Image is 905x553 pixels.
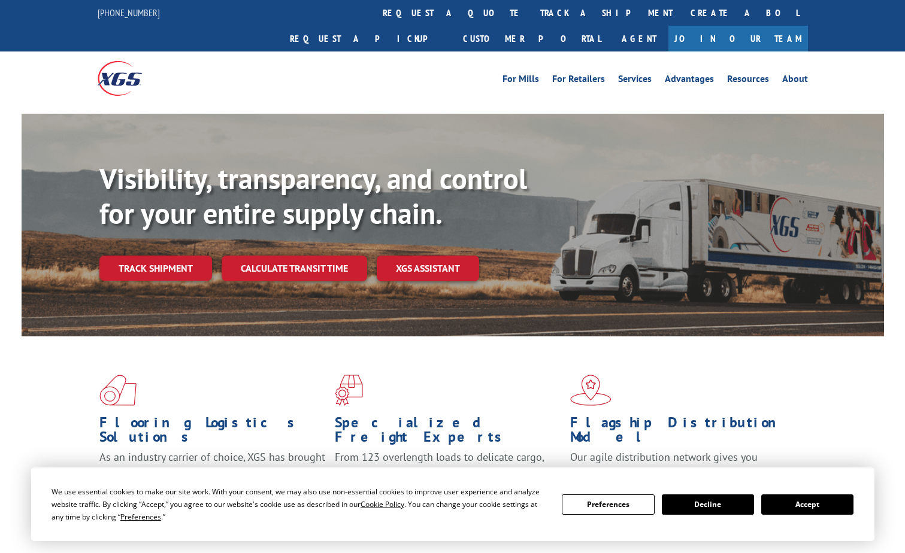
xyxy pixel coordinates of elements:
span: Cookie Policy [361,499,404,509]
h1: Flooring Logistics Solutions [99,415,326,450]
a: XGS ASSISTANT [377,256,479,281]
div: We use essential cookies to make our site work. With your consent, we may also use non-essential ... [52,485,547,523]
button: Decline [662,494,754,515]
h1: Flagship Distribution Model [570,415,797,450]
a: Resources [727,74,769,87]
h1: Specialized Freight Experts [335,415,561,450]
a: Calculate transit time [222,256,367,281]
a: Agent [610,26,668,51]
a: For Retailers [552,74,605,87]
button: Preferences [562,494,654,515]
a: [PHONE_NUMBER] [98,7,160,19]
span: Preferences [120,512,161,522]
a: Track shipment [99,256,212,281]
a: Join Our Team [668,26,808,51]
button: Accept [761,494,853,515]
div: Cookie Consent Prompt [31,467,874,541]
img: xgs-icon-focused-on-flooring-red [335,375,363,406]
b: Visibility, transparency, and control for your entire supply chain. [99,160,527,232]
a: For Mills [503,74,539,87]
a: Advantages [665,74,714,87]
span: As an industry carrier of choice, XGS has brought innovation and dedication to flooring logistics... [99,450,325,493]
a: Customer Portal [454,26,610,51]
img: xgs-icon-flagship-distribution-model-red [570,375,612,406]
p: From 123 overlength loads to delicate cargo, our experienced staff knows the best way to move you... [335,450,561,503]
a: Services [618,74,652,87]
img: xgs-icon-total-supply-chain-intelligence-red [99,375,137,406]
span: Our agile distribution network gives you nationwide inventory management on demand. [570,450,791,478]
a: About [782,74,808,87]
a: Request a pickup [281,26,454,51]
